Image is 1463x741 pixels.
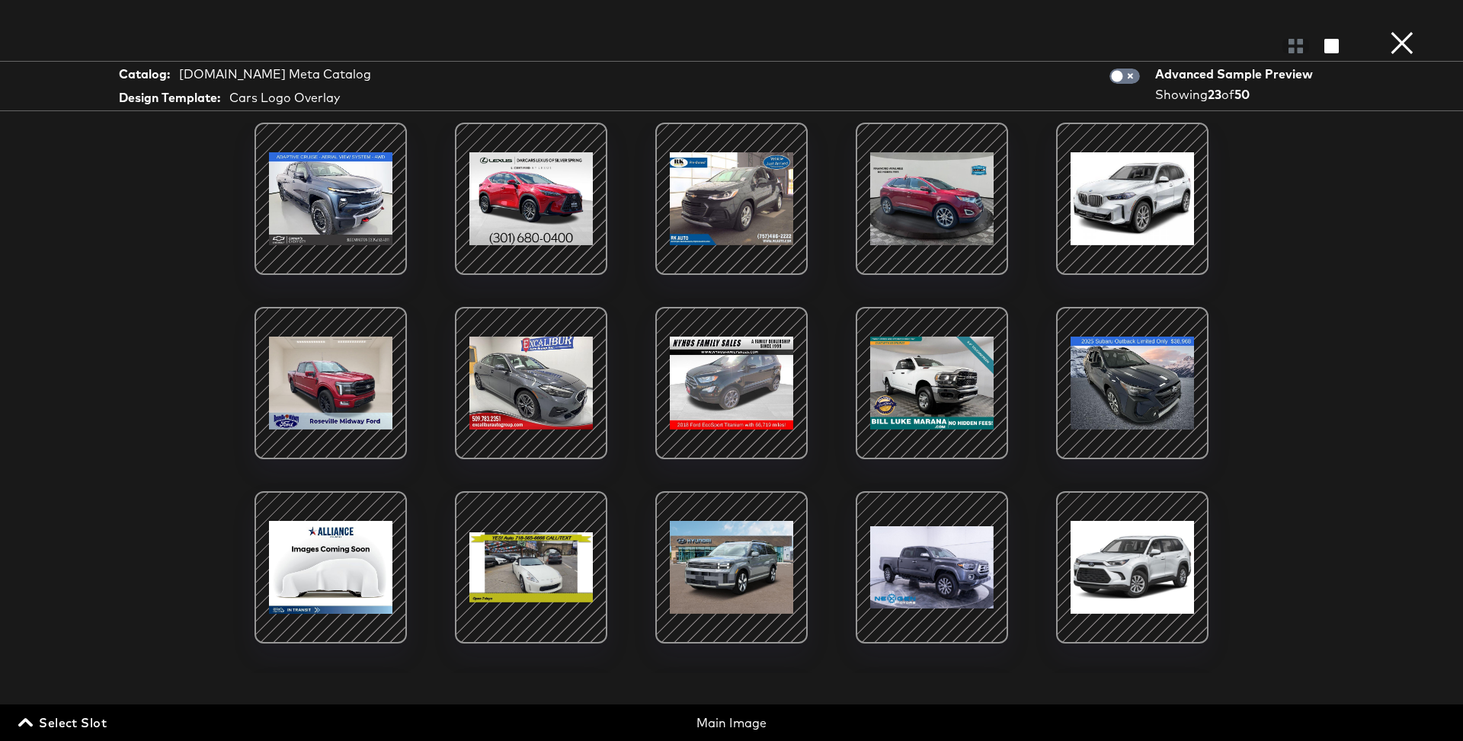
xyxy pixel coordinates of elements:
div: Cars Logo Overlay [229,89,340,107]
strong: 50 [1234,87,1250,102]
div: Advanced Sample Preview [1155,65,1318,83]
strong: 23 [1208,87,1221,102]
div: [DOMAIN_NAME] Meta Catalog [179,65,371,83]
button: Select Slot [15,712,113,733]
strong: Catalog: [119,65,170,83]
strong: Design Template: [119,89,220,107]
div: Showing of [1155,86,1318,104]
span: Select Slot [21,712,107,733]
div: Main Image [497,714,967,732]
